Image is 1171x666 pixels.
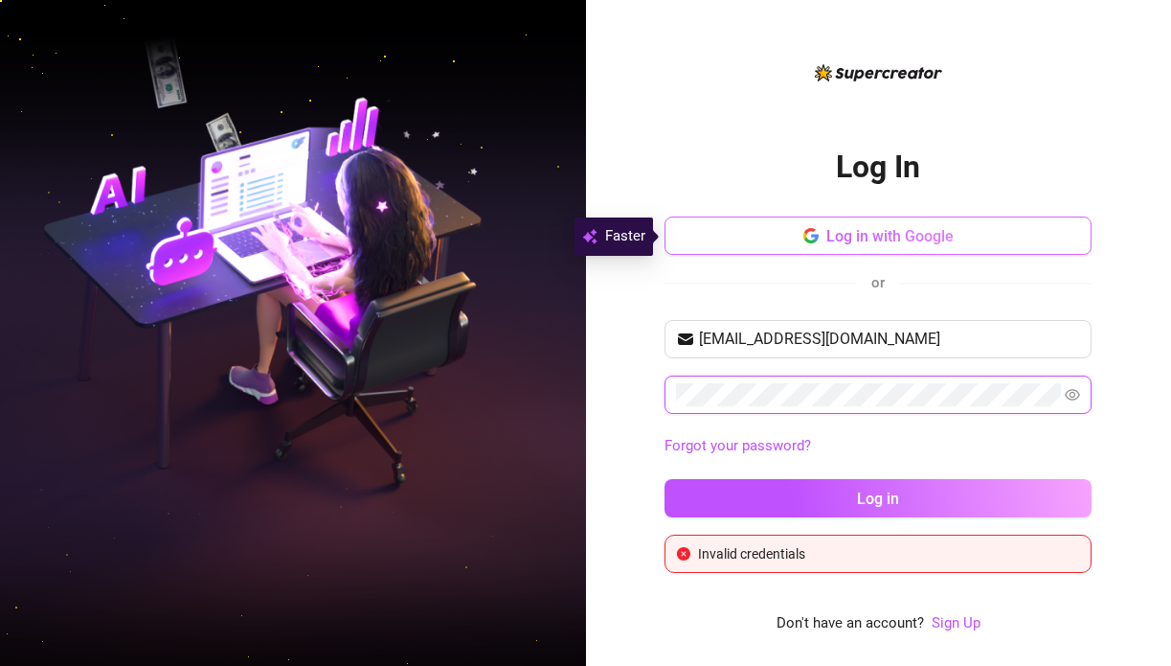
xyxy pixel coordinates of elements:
span: Don't have an account? [777,612,924,635]
a: Sign Up [932,612,980,635]
input: Your email [699,328,1080,351]
img: logo-BBDzfeDw.svg [815,64,942,81]
span: Log in with Google [826,227,954,245]
img: svg%3e [582,225,597,248]
span: Log in [857,490,899,508]
button: Log in with Google [664,217,1092,255]
button: Log in [664,479,1092,517]
span: eye [1065,387,1080,402]
h2: Log In [836,148,920,187]
div: Invalid credentials [698,543,1079,564]
a: Sign Up [932,614,980,632]
span: close-circle [677,547,690,561]
a: Forgot your password? [664,437,811,454]
a: Forgot your password? [664,435,1092,458]
span: or [871,274,885,291]
span: Faster [605,225,645,248]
